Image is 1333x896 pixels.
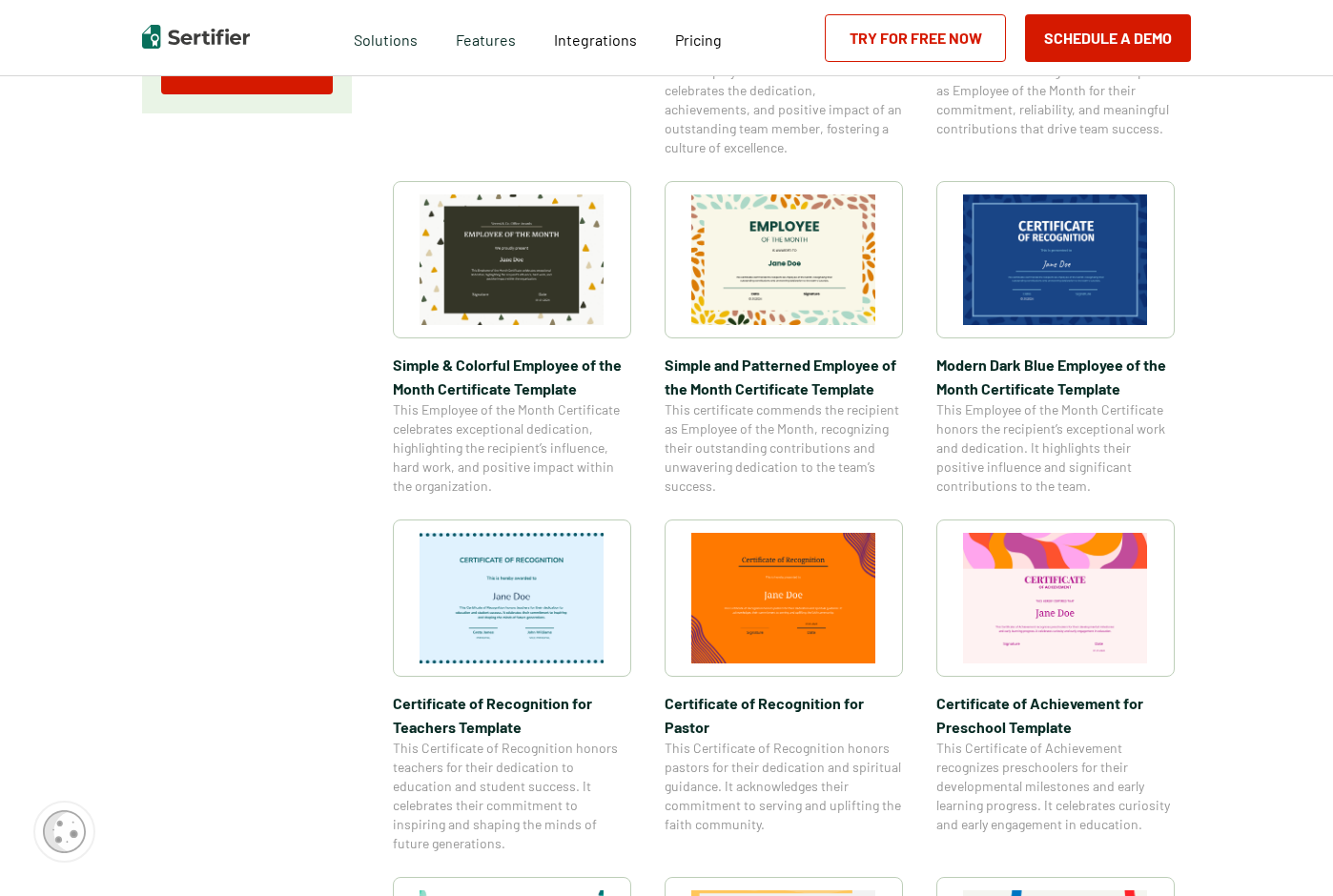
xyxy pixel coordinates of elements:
[393,353,631,400] span: Simple & Colorful Employee of the Month Certificate Template
[675,26,722,50] a: Pricing
[936,353,1175,400] span: Modern Dark Blue Employee of the Month Certificate Template
[393,739,631,853] span: This Certificate of Recognition honors teachers for their dedication to education and student suc...
[825,14,1006,62] a: Try for Free Now
[936,739,1175,834] span: This Certificate of Achievement recognizes preschoolers for their developmental milestones and ea...
[936,62,1175,138] span: This certificate recognizes the recipient as Employee of the Month for their commitment, reliabil...
[142,25,250,49] img: Sertifier | Digital Credentialing Platform
[393,400,631,496] span: This Employee of the Month Certificate celebrates exceptional dedication, highlighting the recipi...
[665,519,903,853] a: Certificate of Recognition for PastorCertificate of Recognition for PastorThis Certificate of Rec...
[665,739,903,834] span: This Certificate of Recognition honors pastors for their dedication and spiritual guidance. It ac...
[354,26,418,50] span: Solutions
[665,353,903,400] span: Simple and Patterned Employee of the Month Certificate Template
[936,181,1175,496] a: Modern Dark Blue Employee of the Month Certificate TemplateModern Dark Blue Employee of the Month...
[691,194,876,325] img: Simple and Patterned Employee of the Month Certificate Template
[554,26,637,50] a: Integrations
[393,519,631,853] a: Certificate of Recognition for Teachers TemplateCertificate of Recognition for Teachers TemplateT...
[456,26,516,50] span: Features
[393,181,631,496] a: Simple & Colorful Employee of the Month Certificate TemplateSimple & Colorful Employee of the Mon...
[936,519,1175,853] a: Certificate of Achievement for Preschool TemplateCertificate of Achievement for Preschool Templat...
[963,533,1148,663] img: Certificate of Achievement for Preschool Template
[691,533,876,663] img: Certificate of Recognition for Pastor
[554,31,637,49] span: Integrations
[963,194,1148,325] img: Modern Dark Blue Employee of the Month Certificate Template
[1025,14,1191,62] button: Schedule a Demo
[665,691,903,739] span: Certificate of Recognition for Pastor
[665,181,903,496] a: Simple and Patterned Employee of the Month Certificate TemplateSimple and Patterned Employee of t...
[43,810,86,853] img: Cookie Popup Icon
[420,194,605,325] img: Simple & Colorful Employee of the Month Certificate Template
[936,691,1175,739] span: Certificate of Achievement for Preschool Template
[665,62,903,157] span: This Employee of the Month Certificate celebrates the dedication, achievements, and positive impa...
[936,400,1175,496] span: This Employee of the Month Certificate honors the recipient’s exceptional work and dedication. It...
[420,533,605,663] img: Certificate of Recognition for Teachers Template
[393,691,631,739] span: Certificate of Recognition for Teachers Template
[675,31,722,49] span: Pricing
[665,400,903,496] span: This certificate commends the recipient as Employee of the Month, recognizing their outstanding c...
